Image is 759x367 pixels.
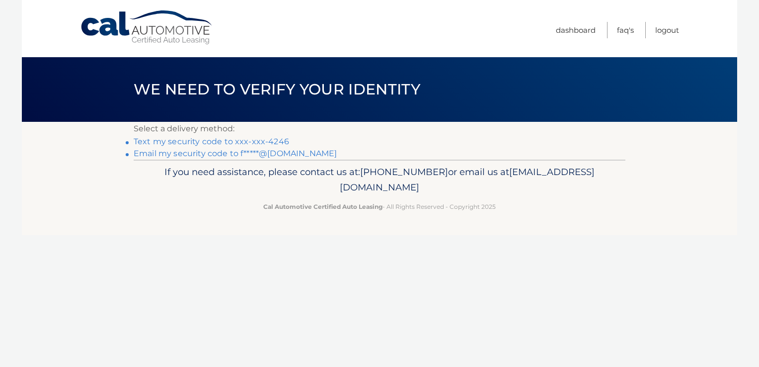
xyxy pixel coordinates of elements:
[80,10,214,45] a: Cal Automotive
[360,166,448,178] span: [PHONE_NUMBER]
[655,22,679,38] a: Logout
[617,22,634,38] a: FAQ's
[134,122,625,136] p: Select a delivery method:
[140,201,619,212] p: - All Rights Reserved - Copyright 2025
[556,22,596,38] a: Dashboard
[263,203,382,210] strong: Cal Automotive Certified Auto Leasing
[134,80,420,98] span: We need to verify your identity
[134,149,337,158] a: Email my security code to f*****@[DOMAIN_NAME]
[140,164,619,196] p: If you need assistance, please contact us at: or email us at
[134,137,289,146] a: Text my security code to xxx-xxx-4246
